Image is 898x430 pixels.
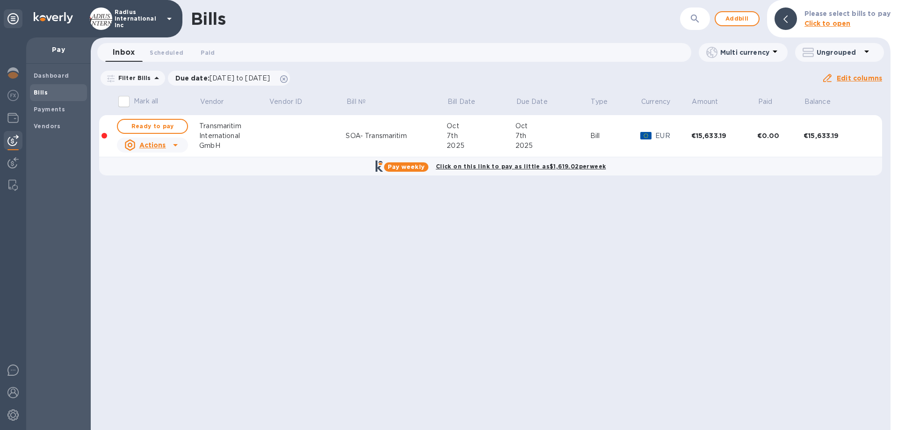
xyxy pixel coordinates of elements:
[34,45,83,54] p: Pay
[715,11,760,26] button: Addbill
[199,141,268,151] div: GmbH
[447,121,515,131] div: Oct
[7,90,19,101] img: Foreign exchange
[125,121,180,132] span: Ready to pay
[115,74,151,82] p: Filter Bills
[804,10,891,17] b: Please select bills to pay
[447,131,515,141] div: 7th
[691,131,757,140] div: €15,633.19
[515,131,590,141] div: 7th
[269,97,302,107] p: Vendor ID
[758,97,773,107] p: Paid
[692,97,718,107] p: Amount
[269,97,314,107] span: Vendor ID
[139,141,166,149] u: Actions
[388,163,425,170] b: Pay weekly
[804,97,843,107] span: Balance
[34,106,65,113] b: Payments
[7,112,19,124] img: Wallets
[591,97,608,107] p: Type
[199,121,268,131] div: Transmaritim
[201,48,215,58] span: Paid
[191,9,225,29] h1: Bills
[436,163,606,170] b: Click on this link to pay as little as $1,619.02 per week
[817,48,861,57] p: Ungrouped
[199,131,268,141] div: International
[200,97,236,107] span: Vendor
[34,72,69,79] b: Dashboard
[448,97,475,107] p: Bill Date
[34,12,73,23] img: Logo
[804,97,831,107] p: Balance
[655,131,691,141] p: EUR
[4,9,22,28] div: Unpin categories
[692,97,730,107] span: Amount
[515,121,590,131] div: Oct
[516,97,560,107] span: Due Date
[837,74,882,82] u: Edit columns
[591,97,620,107] span: Type
[590,131,641,141] div: Bill
[723,13,751,24] span: Add bill
[117,119,188,134] button: Ready to pay
[168,71,290,86] div: Due date:[DATE] to [DATE]
[34,89,48,96] b: Bills
[347,97,378,107] span: Bill №
[447,141,515,151] div: 2025
[200,97,224,107] p: Vendor
[757,131,804,140] div: €0.00
[641,97,670,107] p: Currency
[448,97,487,107] span: Bill Date
[150,48,183,58] span: Scheduled
[115,9,161,29] p: Radius International Inc
[804,20,851,27] b: Click to open
[34,123,61,130] b: Vendors
[516,97,548,107] p: Due Date
[515,141,590,151] div: 2025
[720,48,769,57] p: Multi currency
[134,96,158,106] p: Mark all
[804,131,869,140] div: €15,633.19
[758,97,785,107] span: Paid
[175,73,275,83] p: Due date :
[347,97,366,107] p: Bill №
[210,74,270,82] span: [DATE] to [DATE]
[113,46,135,59] span: Inbox
[346,131,447,141] div: SOA- Transmaritim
